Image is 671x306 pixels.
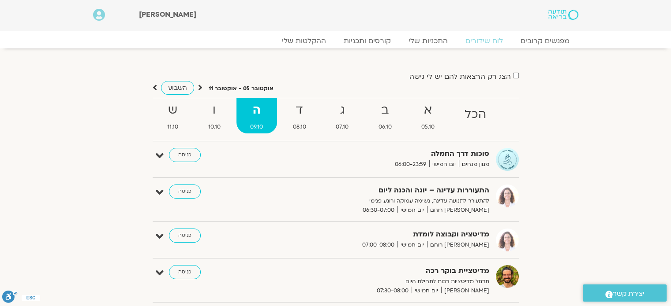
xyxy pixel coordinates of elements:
span: יום חמישי [412,286,441,295]
span: 10.10 [194,122,235,132]
span: יום חמישי [397,206,427,215]
strong: ו [194,100,235,120]
span: יום חמישי [397,240,427,250]
a: כניסה [169,229,201,243]
a: כניסה [169,148,201,162]
p: אוקטובר 05 - אוקטובר 11 [209,84,274,93]
nav: Menu [93,37,578,45]
strong: א [408,100,449,120]
a: הכל [450,98,500,133]
strong: ג [322,100,363,120]
strong: ב [364,100,406,120]
a: ב06.10 [364,98,406,133]
span: [PERSON_NAME] רוחם [427,206,489,215]
a: כניסה [169,265,201,279]
span: 08.10 [279,122,320,132]
label: הצג רק הרצאות להם יש לי גישה [409,73,511,81]
p: תרגול מדיטציות רכות לתחילת היום [273,277,489,286]
span: יום חמישי [429,160,459,169]
span: 06.10 [364,122,406,132]
a: ד08.10 [279,98,320,133]
span: 09.10 [236,122,277,132]
a: ג07.10 [322,98,363,133]
strong: ד [279,100,320,120]
span: 11.10 [154,122,193,132]
span: 06:00-23:59 [392,160,429,169]
strong: מדיטציית בוקר רכה [273,265,489,277]
strong: ה [236,100,277,120]
span: יצירת קשר [613,288,645,300]
span: 05.10 [408,122,449,132]
span: [PERSON_NAME] [441,286,489,295]
span: 07:00-08:00 [359,240,397,250]
a: ההקלטות שלי [273,37,335,45]
a: ש11.10 [154,98,193,133]
span: 07.10 [322,122,363,132]
a: ו10.10 [194,98,235,133]
a: התכניות שלי [400,37,457,45]
strong: התעוררות עדינה – יוגה והכנה ליום [273,184,489,196]
a: כניסה [169,184,201,199]
strong: ש [154,100,193,120]
a: ה09.10 [236,98,277,133]
span: [PERSON_NAME] [139,10,196,19]
span: 06:30-07:00 [360,206,397,215]
strong: מדיטציה וקבוצה לומדת [273,229,489,240]
a: לוח שידורים [457,37,512,45]
a: קורסים ותכניות [335,37,400,45]
span: השבוע [168,84,187,92]
a: יצירת קשר [583,284,667,302]
a: מפגשים קרובים [512,37,578,45]
a: השבוע [161,81,194,95]
a: א05.10 [408,98,449,133]
strong: סוכות דרך החמלה [273,148,489,160]
strong: הכל [450,105,500,125]
span: 07:30-08:00 [374,286,412,295]
span: [PERSON_NAME] רוחם [427,240,489,250]
span: מגוון מנחים [459,160,489,169]
p: להתעורר לתנועה עדינה, נשימה עמוקה ורוגע פנימי [273,196,489,206]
